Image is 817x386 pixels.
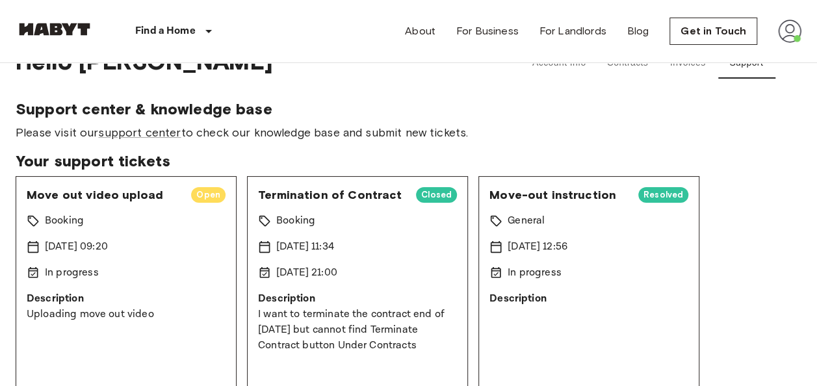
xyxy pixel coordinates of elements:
p: Description [27,291,226,307]
p: Description [489,291,688,307]
p: Uploading move out video [27,307,226,322]
button: Account Info [522,47,597,79]
a: About [405,23,435,39]
span: Please visit our to check our knowledge base and submit new tickets. [16,124,801,141]
a: For Landlords [539,23,606,39]
button: Invoices [658,47,717,79]
a: support center [98,125,181,140]
p: [DATE] 09:20 [45,239,108,255]
p: [DATE] 21:00 [276,265,337,281]
p: Booking [276,213,315,229]
button: Contracts [596,47,658,79]
p: [DATE] 12:56 [508,239,567,255]
p: General [508,213,545,229]
span: Termination of Contract [258,187,406,203]
p: Booking [45,213,84,229]
p: Find a Home [135,23,196,39]
img: Habyt [16,23,94,36]
span: Move-out instruction [489,187,628,203]
span: Resolved [638,188,688,201]
a: Blog [627,23,649,39]
button: Support [717,47,775,79]
img: avatar [778,19,801,43]
p: [DATE] 11:34 [276,239,334,255]
span: Move out video upload [27,187,181,203]
span: Open [191,188,226,201]
p: In progress [45,265,99,281]
p: I want to terminate the contract end of [DATE] but cannot find Terminate Contract button Under Co... [258,307,457,354]
p: Description [258,291,457,307]
span: Support center & knowledge base [16,99,801,119]
span: Hello [PERSON_NAME] [16,47,486,79]
span: Closed [416,188,457,201]
p: In progress [508,265,562,281]
a: Get in Touch [669,18,757,45]
a: For Business [456,23,519,39]
span: Your support tickets [16,151,801,171]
